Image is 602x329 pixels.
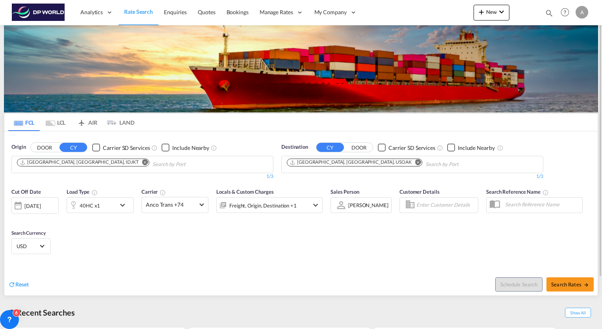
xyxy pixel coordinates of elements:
div: Jakarta, Java, IDJKT [20,159,139,166]
button: Search Ratesicon-arrow-right [546,277,594,292]
input: Chips input. [152,158,227,171]
span: Reset [15,281,29,288]
span: Rate Search [124,8,153,15]
span: Customer Details [399,189,439,195]
div: A [576,6,588,19]
md-datepicker: Select [11,213,17,223]
div: [PERSON_NAME] [348,202,388,208]
md-icon: icon-chevron-down [497,7,506,17]
md-chips-wrap: Chips container. Use arrow keys to select chips. [286,156,504,171]
span: Locals & Custom Charges [216,189,274,195]
span: USD [17,243,39,250]
span: Manage Rates [260,8,293,16]
button: icon-plus 400-fgNewicon-chevron-down [474,5,509,21]
div: 1/3 [281,173,543,180]
div: Include Nearby [172,144,209,152]
div: 40HC x1icon-chevron-down [67,197,134,213]
md-icon: icon-magnify [545,9,554,17]
div: [DATE] [11,197,59,214]
md-icon: icon-chevron-down [311,200,320,210]
md-icon: icon-chevron-down [118,200,131,210]
md-tab-item: FCL [8,114,40,131]
img: LCL+%26+FCL+BACKGROUND.png [4,25,598,112]
md-tab-item: LAND [103,114,134,131]
md-select: Sales Person: Andreaa Nunez [347,199,389,211]
button: Remove [137,159,149,167]
md-icon: Unchecked: Ignores neighbouring ports when fetching rates.Checked : Includes neighbouring ports w... [211,145,217,151]
span: Search Rates [551,281,589,288]
md-icon: Unchecked: Search for CY (Container Yard) services for all selected carriers.Checked : Search for... [437,145,443,151]
span: Show All [565,308,591,318]
input: Search Reference Name [501,198,582,210]
span: Search Currency [11,230,46,236]
div: icon-magnify [545,9,554,21]
md-checkbox: Checkbox No Ink [447,143,495,151]
span: My Company [314,8,347,16]
span: Origin [11,143,26,151]
button: CY [316,143,344,152]
input: Enter Customer Details [416,199,476,211]
span: Cut Off Date [11,189,41,195]
div: [DATE] [24,202,41,209]
div: Include Nearby [458,144,495,152]
md-icon: icon-backup-restore [7,308,17,318]
span: Load Type [67,189,98,195]
span: Bookings [227,9,249,15]
span: Enquiries [164,9,187,15]
md-tab-item: AIR [71,114,103,131]
button: Note: By default Schedule search will only considerorigin ports, destination ports and cut off da... [495,277,543,292]
div: icon-refreshReset [8,280,29,289]
span: Analytics [80,8,103,16]
span: Quotes [198,9,215,15]
md-icon: icon-plus 400-fg [477,7,486,17]
div: Press delete to remove this chip. [290,159,413,166]
span: Anco Trans +74 [146,201,197,209]
span: Carrier [141,189,166,195]
md-checkbox: Checkbox No Ink [162,143,209,151]
button: CY [59,143,87,152]
img: c08ca190194411f088ed0f3ba295208c.png [12,4,65,21]
button: Remove [410,159,422,167]
span: Search Reference Name [486,189,549,195]
md-icon: Unchecked: Ignores neighbouring ports when fetching rates.Checked : Includes neighbouring ports w... [497,145,504,151]
md-icon: icon-arrow-right [583,282,589,288]
md-icon: icon-refresh [8,281,15,288]
md-tab-item: LCL [40,114,71,131]
md-icon: icon-airplane [77,118,86,124]
md-icon: Your search will be saved by the below given name [543,189,549,196]
span: New [477,9,506,15]
md-checkbox: Checkbox No Ink [92,143,150,151]
div: Carrier SD Services [388,144,435,152]
div: 1/3 [11,173,273,180]
span: Destination [281,143,308,151]
button: DOOR [31,143,58,152]
div: Carrier SD Services [103,144,150,152]
div: Help [558,6,576,20]
div: Freight Origin Destination Factory Stuffingicon-chevron-down [216,197,323,213]
md-chips-wrap: Chips container. Use arrow keys to select chips. [16,156,230,171]
div: Freight Origin Destination Factory Stuffing [229,200,297,211]
div: Oakland, CA, USOAK [290,159,412,166]
div: Recent Searches [4,304,78,322]
md-icon: The selected Trucker/Carrierwill be displayed in the rate results If the rates are from another f... [160,189,166,196]
md-icon: icon-information-outline [91,189,98,196]
md-icon: Unchecked: Search for CY (Container Yard) services for all selected carriers.Checked : Search for... [151,145,158,151]
md-pagination-wrapper: Use the left and right arrow keys to navigate between tabs [8,114,134,131]
div: 40HC x1 [80,200,100,211]
md-select: Select Currency: $ USDUnited States Dollar [16,240,46,252]
div: Press delete to remove this chip. [20,159,140,166]
div: OriginDOOR CY Checkbox No InkUnchecked: Search for CY (Container Yard) services for all selected ... [4,131,598,295]
span: Help [558,6,572,19]
md-checkbox: Checkbox No Ink [378,143,435,151]
span: Sales Person [331,189,359,195]
input: Chips input. [425,158,500,171]
button: DOOR [345,143,373,152]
